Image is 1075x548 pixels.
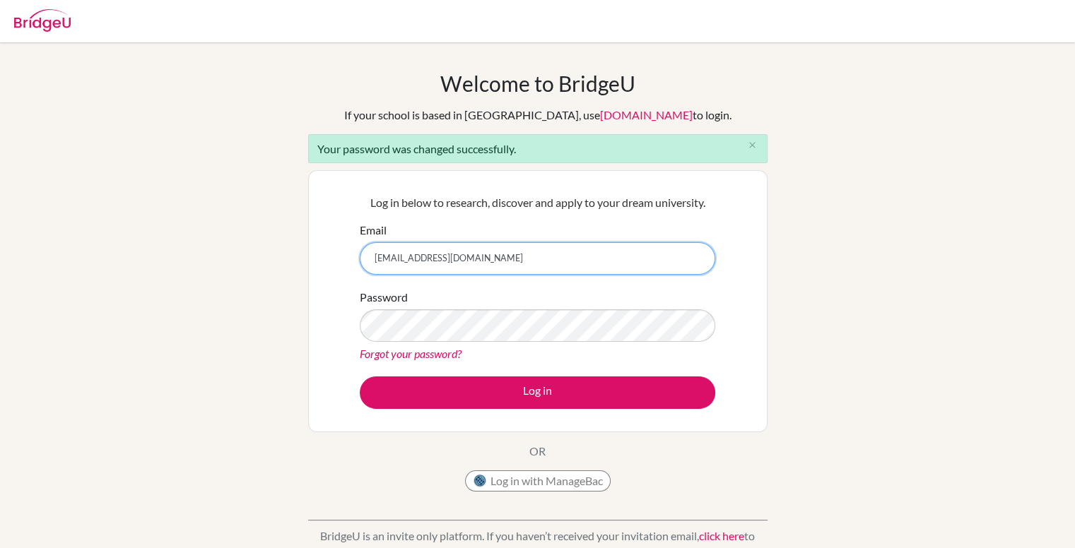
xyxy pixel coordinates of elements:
button: Log in [360,376,715,409]
a: [DOMAIN_NAME] [600,108,693,121]
p: OR [529,443,546,460]
i: close [747,140,758,150]
h1: Welcome to BridgeU [440,71,635,96]
img: Bridge-U [14,9,71,32]
button: Log in with ManageBac [465,470,611,492]
button: Close [739,135,767,156]
div: Your password was changed successfully. [308,134,768,163]
div: If your school is based in [GEOGRAPHIC_DATA], use to login. [344,107,732,124]
a: Forgot your password? [360,347,462,360]
label: Password [360,289,408,306]
label: Email [360,222,387,239]
a: click here [699,529,744,542]
p: Log in below to research, discover and apply to your dream university. [360,194,715,211]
